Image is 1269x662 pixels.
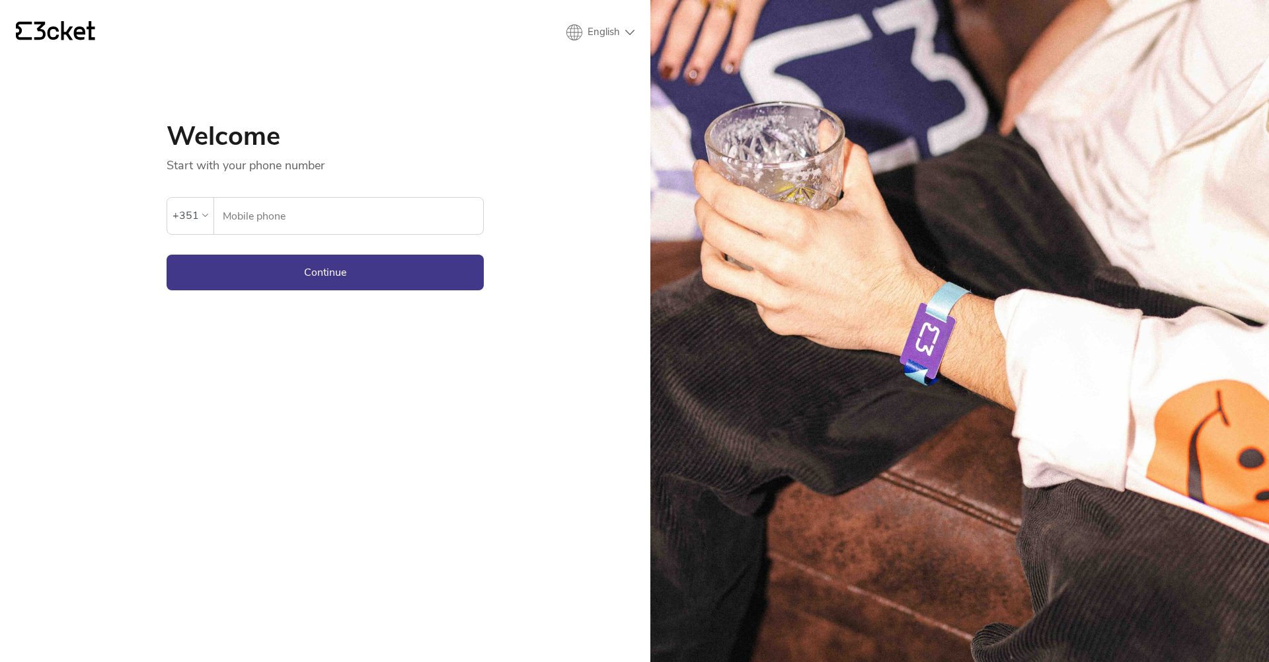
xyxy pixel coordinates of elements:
h1: Welcome [167,123,484,149]
g: {' '} [16,22,32,40]
button: Continue [167,255,484,290]
div: +351 [173,206,199,226]
p: Start with your phone number [167,149,484,173]
label: Mobile phone [214,198,483,235]
input: Mobile phone [222,198,483,234]
a: {' '} [16,21,95,44]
